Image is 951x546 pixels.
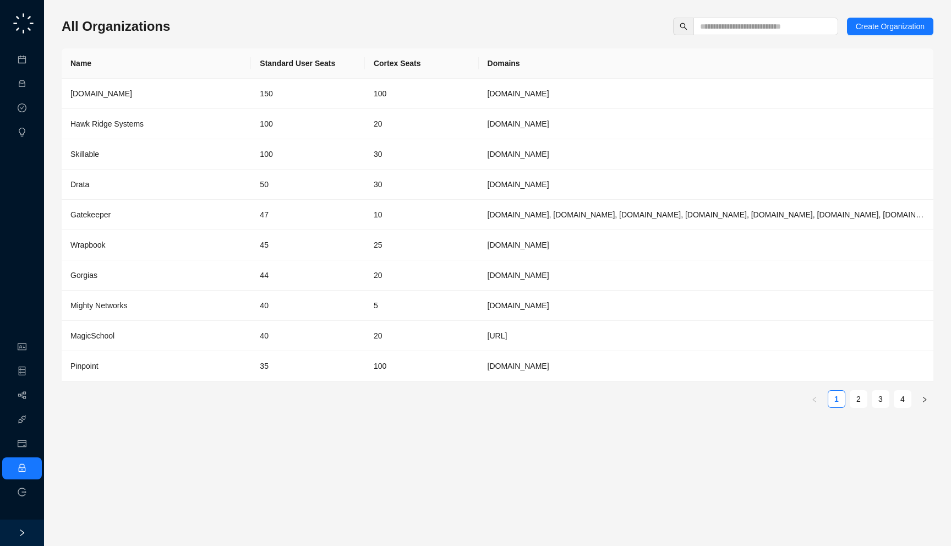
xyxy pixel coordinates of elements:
span: MagicSchool [70,331,114,340]
h3: All Organizations [62,18,170,35]
li: 1 [828,390,845,408]
td: gorgias.com [479,260,933,291]
a: 2 [850,391,867,407]
li: Next Page [916,390,933,408]
td: gatekeeperhq.com, gatekeeperhq.io, gatekeeper.io, gatekeepervclm.com, gatekeeperhq.co, trygatekee... [479,200,933,230]
iframe: Open customer support [916,510,945,539]
td: 47 [251,200,365,230]
span: Create Organization [856,20,925,32]
th: Standard User Seats [251,48,365,79]
span: Gatekeeper [70,210,111,219]
td: mightynetworks.com [479,291,933,321]
td: 100 [251,139,365,170]
td: 20 [365,109,479,139]
span: search [680,23,687,30]
button: right [916,390,933,408]
td: 50 [251,170,365,200]
span: logout [18,488,26,496]
td: 20 [365,321,479,351]
span: right [18,529,26,537]
span: Skillable [70,150,99,159]
td: 40 [251,321,365,351]
td: 44 [251,260,365,291]
td: 40 [251,291,365,321]
td: hawkridgesys.com [479,109,933,139]
td: wrapbook.com [479,230,933,260]
td: synthesia.io [479,79,933,109]
a: 4 [894,391,911,407]
a: 1 [828,391,845,407]
th: Name [62,48,251,79]
th: Cortex Seats [365,48,479,79]
li: 4 [894,390,911,408]
span: Drata [70,180,89,189]
span: right [921,396,928,403]
span: Hawk Ridge Systems [70,119,144,128]
td: 150 [251,79,365,109]
span: Pinpoint [70,362,99,370]
td: magicschool.ai [479,321,933,351]
span: Gorgias [70,271,97,280]
span: Wrapbook [70,241,106,249]
td: 100 [365,79,479,109]
td: 10 [365,200,479,230]
td: pinpointhq.com [479,351,933,381]
li: 2 [850,390,867,408]
td: skillable.com [479,139,933,170]
td: 5 [365,291,479,321]
td: Drata.com [479,170,933,200]
button: Create Organization [847,18,933,35]
li: 3 [872,390,889,408]
td: 25 [365,230,479,260]
td: 20 [365,260,479,291]
td: 100 [251,109,365,139]
td: 45 [251,230,365,260]
td: 100 [365,351,479,381]
td: 30 [365,170,479,200]
button: left [806,390,823,408]
td: 30 [365,139,479,170]
a: 3 [872,391,889,407]
td: 35 [251,351,365,381]
th: Domains [479,48,933,79]
span: [DOMAIN_NAME] [70,89,132,98]
span: left [811,396,818,403]
li: Previous Page [806,390,823,408]
img: logo-small-C4UdH2pc.png [11,11,36,36]
span: Mighty Networks [70,301,127,310]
